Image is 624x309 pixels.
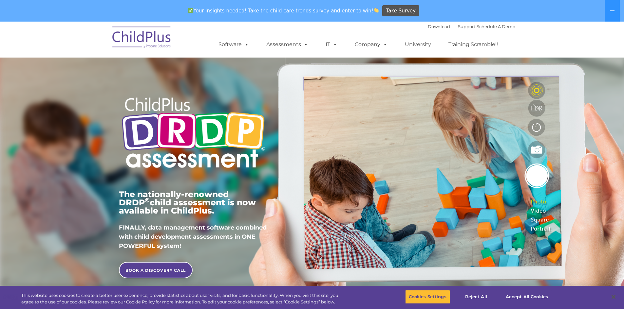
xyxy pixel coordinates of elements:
[606,290,621,304] button: Close
[260,38,315,51] a: Assessments
[386,5,416,17] span: Take Survey
[374,8,379,13] img: 👏
[319,38,344,51] a: IT
[458,24,475,29] a: Support
[109,22,175,55] img: ChildPlus by Procare Solutions
[477,24,515,29] a: Schedule A Demo
[398,38,438,51] a: University
[348,38,394,51] a: Company
[442,38,504,51] a: Training Scramble!!
[145,197,150,204] sup: ©
[185,4,382,17] span: Your insights needed! Take the child care trends survey and enter to win!
[382,5,419,17] a: Take Survey
[428,24,450,29] a: Download
[119,224,267,249] span: FINALLY, data management software combined with child development assessments in ONE POWERFUL sys...
[428,24,515,29] font: |
[456,290,497,304] button: Reject All
[502,290,552,304] button: Accept All Cookies
[188,8,193,13] img: ✅
[405,290,450,304] button: Cookies Settings
[212,38,255,51] a: Software
[119,262,193,278] a: BOOK A DISCOVERY CALL
[119,89,268,179] img: Copyright - DRDP Logo Light
[119,189,256,215] span: The nationally-renowned DRDP child assessment is now available in ChildPlus.
[21,292,343,305] div: This website uses cookies to create a better user experience, provide statistics about user visit...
